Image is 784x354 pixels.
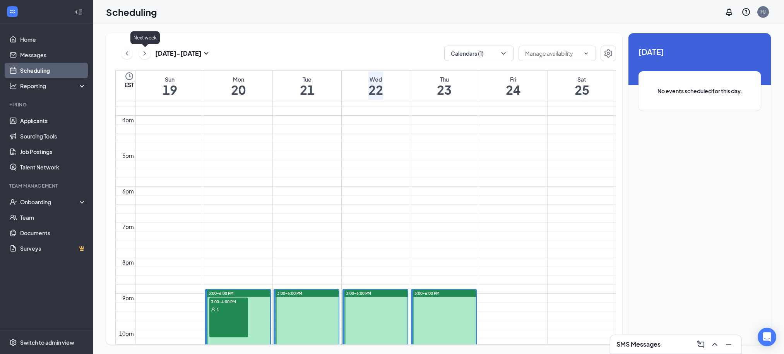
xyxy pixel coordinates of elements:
[20,225,86,241] a: Documents
[75,8,82,16] svg: Collapse
[20,144,86,159] a: Job Postings
[367,71,385,101] a: October 22, 2025
[161,71,179,101] a: October 19, 2025
[130,31,160,44] div: Next week
[125,81,134,89] span: EST
[20,128,86,144] a: Sourcing Tools
[722,338,735,351] button: Minimize
[125,72,134,81] svg: Clock
[638,46,761,58] span: [DATE]
[414,291,440,296] span: 3:00-6:00 PM
[741,7,751,17] svg: QuestionInfo
[506,75,520,83] div: Fri
[20,47,86,63] a: Messages
[121,258,135,267] div: 8pm
[202,49,211,58] svg: SmallChevronDown
[121,116,135,124] div: 4pm
[9,339,17,346] svg: Settings
[118,329,135,338] div: 10pm
[20,82,87,90] div: Reporting
[9,198,17,206] svg: UserCheck
[604,49,613,58] svg: Settings
[155,49,202,58] h3: [DATE] - [DATE]
[710,340,719,349] svg: ChevronUp
[20,241,86,256] a: SurveysCrown
[437,75,452,83] div: Thu
[20,339,74,346] div: Switch to admin view
[368,75,383,83] div: Wed
[298,71,316,101] a: October 21, 2025
[121,48,133,59] button: ChevronLeft
[163,75,177,83] div: Sun
[435,71,453,101] a: October 23, 2025
[500,50,507,57] svg: ChevronDown
[437,83,452,96] h1: 23
[20,210,86,225] a: Team
[506,83,520,96] h1: 24
[209,291,234,296] span: 3:00-6:00 PM
[211,307,216,312] svg: User
[229,71,247,101] a: October 20, 2025
[231,75,246,83] div: Mon
[760,9,766,15] div: HJ
[121,222,135,231] div: 7pm
[9,183,85,189] div: Team Management
[573,71,591,101] a: October 25, 2025
[20,32,86,47] a: Home
[277,291,302,296] span: 3:00-6:00 PM
[300,83,315,96] h1: 21
[575,75,589,83] div: Sat
[444,46,514,61] button: Calendars (1)ChevronDown
[368,83,383,96] h1: 22
[141,49,149,58] svg: ChevronRight
[9,8,16,15] svg: WorkstreamLogo
[654,87,745,95] span: No events scheduled for this day.
[525,49,580,58] input: Manage availability
[724,340,733,349] svg: Minimize
[346,291,371,296] span: 3:00-6:00 PM
[20,159,86,175] a: Talent Network
[20,113,86,128] a: Applicants
[616,340,661,349] h3: SMS Messages
[209,298,248,305] span: 3:00-4:00 PM
[139,48,151,59] button: ChevronRight
[583,50,589,56] svg: ChevronDown
[121,151,135,160] div: 5pm
[300,75,315,83] div: Tue
[20,63,86,78] a: Scheduling
[231,83,246,96] h1: 20
[575,83,589,96] h1: 25
[106,5,157,19] h1: Scheduling
[504,71,522,101] a: October 24, 2025
[217,307,219,312] span: 1
[163,83,177,96] h1: 19
[601,46,616,61] button: Settings
[123,49,131,58] svg: ChevronLeft
[758,328,776,346] div: Open Intercom Messenger
[121,187,135,195] div: 6pm
[695,338,707,351] button: ComposeMessage
[9,101,85,108] div: Hiring
[20,198,80,206] div: Onboarding
[696,340,705,349] svg: ComposeMessage
[709,338,721,351] button: ChevronUp
[121,294,135,302] div: 9pm
[9,82,17,90] svg: Analysis
[724,7,734,17] svg: Notifications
